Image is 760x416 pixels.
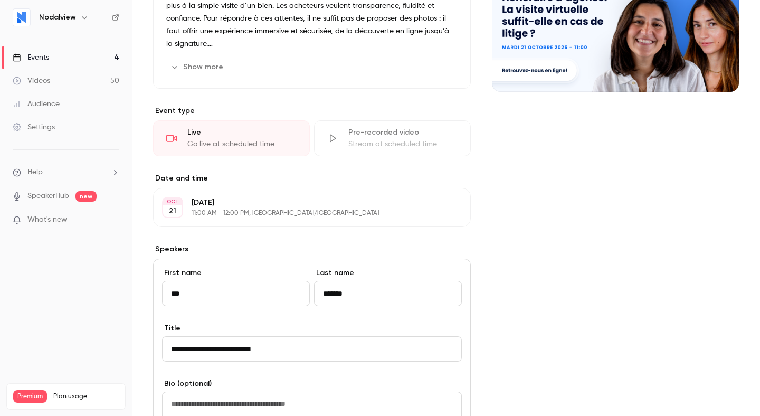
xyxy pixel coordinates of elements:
[169,206,176,216] p: 21
[314,120,471,156] div: Pre-recorded videoStream at scheduled time
[348,139,458,149] div: Stream at scheduled time
[13,390,47,403] span: Premium
[27,167,43,178] span: Help
[153,106,471,116] p: Event type
[39,12,76,23] h6: Nodalview
[162,379,462,389] label: Bio (optional)
[153,173,471,184] label: Date and time
[153,120,310,156] div: LiveGo live at scheduled time
[192,209,415,218] p: 11:00 AM - 12:00 PM, [GEOGRAPHIC_DATA]/[GEOGRAPHIC_DATA]
[13,9,30,26] img: Nodalview
[27,191,69,202] a: SpeakerHub
[166,59,230,75] button: Show more
[53,392,119,401] span: Plan usage
[314,268,462,278] label: Last name
[348,127,458,138] div: Pre-recorded video
[27,214,67,225] span: What's new
[162,268,310,278] label: First name
[75,191,97,202] span: new
[13,99,60,109] div: Audience
[13,75,50,86] div: Videos
[13,122,55,133] div: Settings
[13,52,49,63] div: Events
[13,167,119,178] li: help-dropdown-opener
[187,139,297,149] div: Go live at scheduled time
[162,323,462,334] label: Title
[187,127,297,138] div: Live
[163,198,182,205] div: OCT
[153,244,471,254] label: Speakers
[192,197,415,208] p: [DATE]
